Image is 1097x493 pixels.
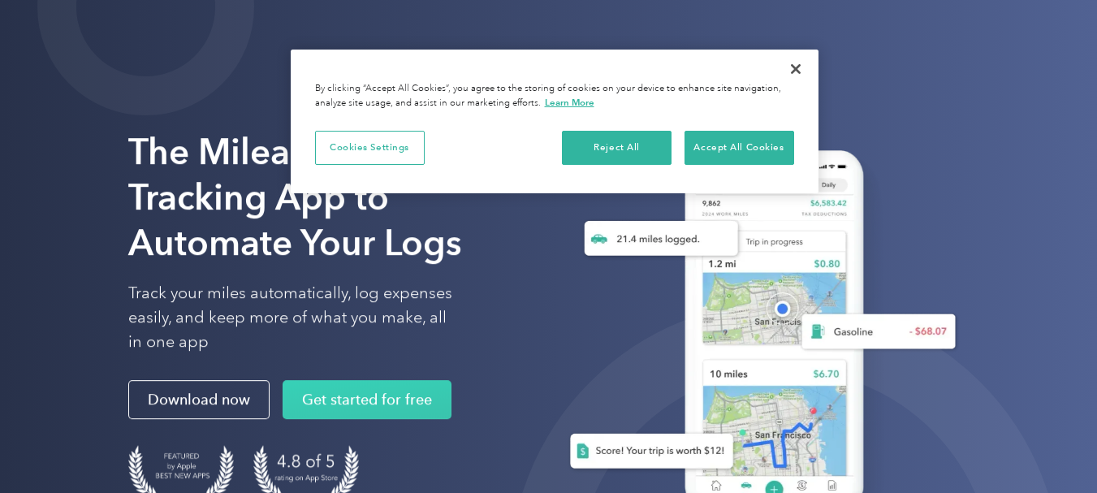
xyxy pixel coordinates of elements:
[315,82,794,110] div: By clicking “Accept All Cookies”, you agree to the storing of cookies on your device to enhance s...
[128,281,453,354] p: Track your miles automatically, log expenses easily, and keep more of what you make, all in one app
[562,131,672,165] button: Reject All
[128,380,270,419] a: Download now
[291,50,818,193] div: Privacy
[545,97,594,108] a: More information about your privacy, opens in a new tab
[315,131,425,165] button: Cookies Settings
[128,130,462,264] strong: The Mileage Tracking App to Automate Your Logs
[778,51,814,87] button: Close
[283,380,451,419] a: Get started for free
[685,131,794,165] button: Accept All Cookies
[291,50,818,193] div: Cookie banner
